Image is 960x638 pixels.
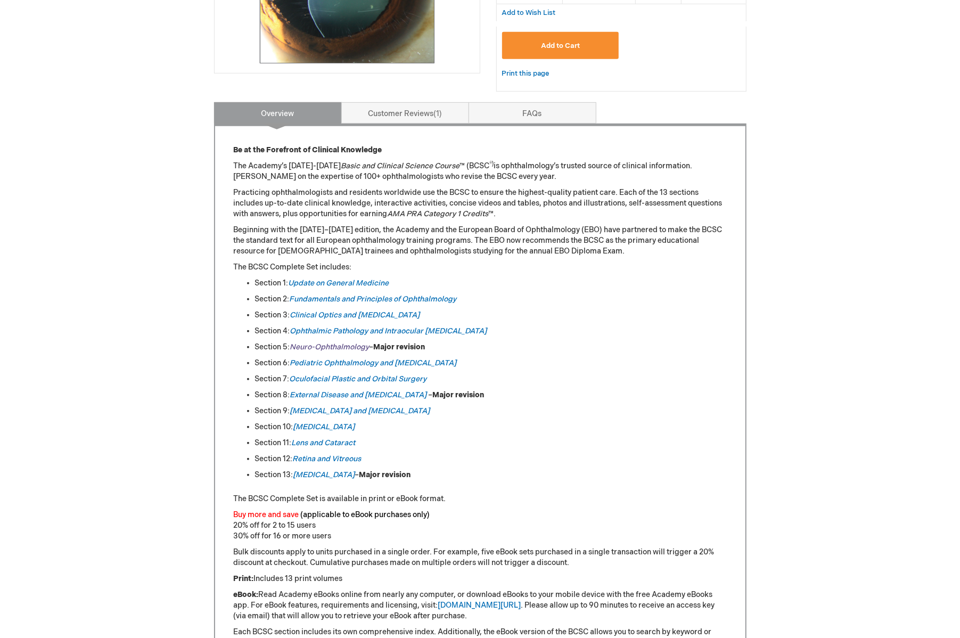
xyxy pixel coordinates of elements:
[290,342,370,351] a: Neuro-Ophthalmology
[255,358,727,369] li: Section 6:
[255,470,727,480] li: Section 13: –
[255,422,727,432] li: Section 10:
[234,510,299,519] font: Buy more and save
[255,438,727,448] li: Section 11:
[388,209,489,218] em: AMA PRA Category 1 Credits
[292,438,356,447] a: Lens and Cataract
[255,454,727,464] li: Section 12:
[255,294,727,305] li: Section 2:
[293,454,362,463] a: Retina and Vitreous
[255,310,727,321] li: Section 3:
[438,601,521,610] a: [DOMAIN_NAME][URL]
[341,102,469,124] a: Customer Reviews1
[234,161,727,182] p: The Academy’s [DATE]-[DATE] ™ (BCSC is ophthalmology’s trusted source of clinical information. [P...
[234,187,727,219] p: Practicing ophthalmologists and residents worldwide use the BCSC to ensure the highest-quality pa...
[234,225,727,257] p: Beginning with the [DATE]–[DATE] edition, the Academy and the European Board of Ophthalmology (EB...
[255,278,727,289] li: Section 1:
[359,470,411,479] strong: Major revision
[301,510,430,519] font: (applicable to eBook purchases only)
[469,102,596,124] a: FAQs
[433,390,485,399] strong: Major revision
[234,145,382,154] strong: Be at the Forefront of Clinical Knowledge
[214,102,342,124] a: Overview
[541,42,580,50] span: Add to Cart
[502,8,556,17] a: Add to Wish List
[234,590,259,599] strong: eBook:
[234,547,727,568] p: Bulk discounts apply to units purchased in a single order. For example, five eBook sets purchased...
[433,109,442,118] span: 1
[289,279,389,288] a: Update on General Medicine
[234,494,727,504] p: The BCSC Complete Set is available in print or eBook format.
[290,358,457,367] a: Pediatric Ophthalmology and [MEDICAL_DATA]
[341,161,460,170] em: Basic and Clinical Science Course
[255,326,727,337] li: Section 4:
[490,161,494,167] sup: ®)
[255,374,727,385] li: Section 7:
[234,262,727,273] p: The BCSC Complete Set includes:
[290,406,430,415] a: [MEDICAL_DATA] and [MEDICAL_DATA]
[290,295,457,304] a: Fundamentals and Principles of Ophthalmology
[234,510,727,542] p: 20% off for 2 to 15 users 30% off for 16 or more users
[290,310,420,320] a: Clinical Optics and [MEDICAL_DATA]
[255,406,727,416] li: Section 9:
[234,574,727,584] p: Includes 13 print volumes
[255,342,727,353] li: Section 5: –
[234,590,727,621] p: Read Academy eBooks online from nearly any computer, or download eBooks to your mobile device wit...
[290,326,487,336] a: Ophthalmic Pathology and Intraocular [MEDICAL_DATA]
[234,574,254,583] strong: Print:
[502,32,619,59] button: Add to Cart
[290,390,427,399] a: External Disease and [MEDICAL_DATA]
[502,9,556,17] span: Add to Wish List
[293,422,355,431] a: [MEDICAL_DATA]
[255,390,727,400] li: Section 8: –
[374,342,425,351] strong: Major revision
[293,470,355,479] a: [MEDICAL_DATA]
[290,374,427,383] a: Oculofacial Plastic and Orbital Surgery
[502,67,549,80] a: Print this page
